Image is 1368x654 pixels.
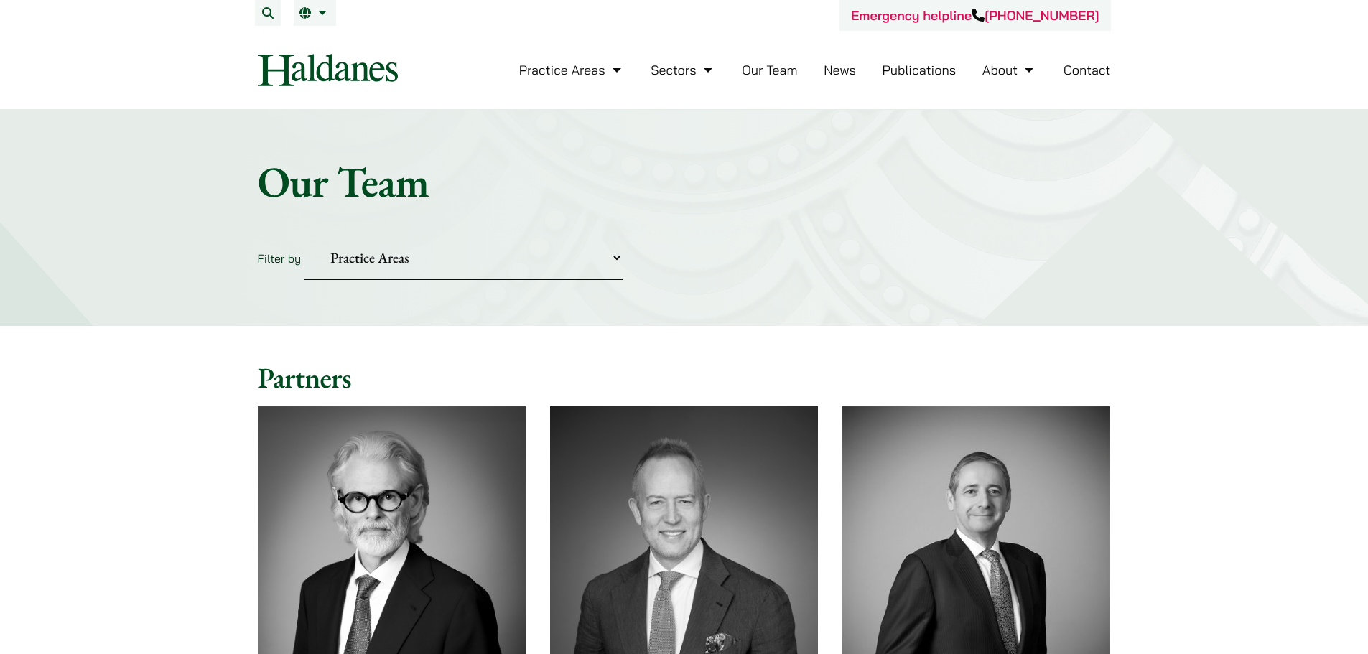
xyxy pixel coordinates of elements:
label: Filter by [258,251,302,266]
a: Sectors [651,62,715,78]
a: About [982,62,1037,78]
img: Logo of Haldanes [258,54,398,86]
h1: Our Team [258,156,1111,207]
a: Our Team [742,62,797,78]
a: Emergency helpline[PHONE_NUMBER] [851,7,1099,24]
a: Contact [1064,62,1111,78]
a: EN [299,7,330,19]
a: Publications [883,62,957,78]
a: News [824,62,856,78]
a: Practice Areas [519,62,625,78]
h2: Partners [258,360,1111,395]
